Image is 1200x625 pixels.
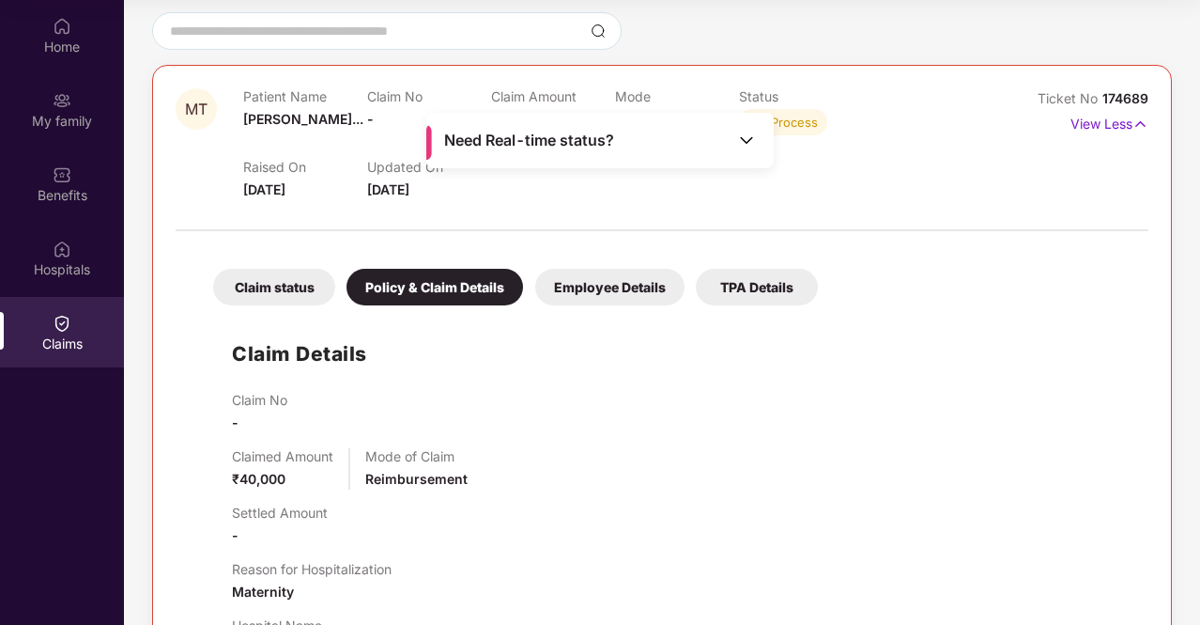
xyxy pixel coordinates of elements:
p: Patient Name [243,88,367,104]
p: Status [739,88,863,104]
p: Claimed Amount [232,448,333,464]
span: MT [185,102,208,117]
img: svg+xml;base64,PHN2ZyBpZD0iQmVuZWZpdHMiIHhtbG5zPSJodHRwOi8vd3d3LnczLm9yZy8yMDAwL3N2ZyIgd2lkdGg9Ij... [53,165,71,184]
p: Mode of Claim [365,448,468,464]
img: svg+xml;base64,PHN2ZyBpZD0iQ2xhaW0iIHhtbG5zPSJodHRwOi8vd3d3LnczLm9yZy8yMDAwL3N2ZyIgd2lkdGg9IjIwIi... [53,314,71,333]
p: View Less [1070,109,1148,134]
span: Need Real-time status? [444,131,614,150]
p: Mode [615,88,739,104]
div: TPA Details [696,269,818,305]
img: svg+xml;base64,PHN2ZyBpZD0iSG9tZSIgeG1sbnM9Imh0dHA6Ly93d3cudzMub3JnLzIwMDAvc3ZnIiB3aWR0aD0iMjAiIG... [53,17,71,36]
p: Claim No [232,392,287,408]
span: - [367,111,374,127]
img: svg+xml;base64,PHN2ZyB3aWR0aD0iMjAiIGhlaWdodD0iMjAiIHZpZXdCb3g9IjAgMCAyMCAyMCIgZmlsbD0ibm9uZSIgeG... [53,91,71,110]
p: Settled Amount [232,505,328,521]
div: Policy & Claim Details [346,269,523,305]
span: - [232,527,238,543]
div: Claim status [213,269,335,305]
span: Maternity [232,584,294,600]
span: 174689 [1102,90,1148,106]
img: svg+xml;base64,PHN2ZyB4bWxucz0iaHR0cDovL3d3dy53My5vcmcvMjAwMC9zdmciIHdpZHRoPSIxNyIgaGVpZ2h0PSIxNy... [1132,114,1148,134]
span: Reimbursement [615,111,717,127]
span: ₹40,000 [491,111,545,127]
img: svg+xml;base64,PHN2ZyBpZD0iSG9zcGl0YWxzIiB4bWxucz0iaHR0cDovL3d3dy53My5vcmcvMjAwMC9zdmciIHdpZHRoPS... [53,240,71,258]
span: Reimbursement [365,471,468,487]
p: Reason for Hospitalization [232,561,392,577]
img: Toggle Icon [737,131,756,149]
div: Employee Details [535,269,685,305]
div: In Process [758,113,818,132]
span: [PERSON_NAME]... [243,111,363,127]
img: svg+xml;base64,PHN2ZyBpZD0iU2VhcmNoLTMyeDMyIiB4bWxucz0iaHR0cDovL3d3dy53My5vcmcvMjAwMC9zdmciIHdpZH... [591,23,606,39]
p: Claim Amount [491,88,615,104]
h1: Claim Details [232,338,367,369]
span: Ticket No [1038,90,1102,106]
p: Claim No [367,88,491,104]
span: - [232,414,238,430]
span: ₹40,000 [232,471,285,487]
span: [DATE] [367,181,409,197]
p: Updated On [367,159,491,175]
span: [DATE] [243,181,285,197]
p: Raised On [243,159,367,175]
